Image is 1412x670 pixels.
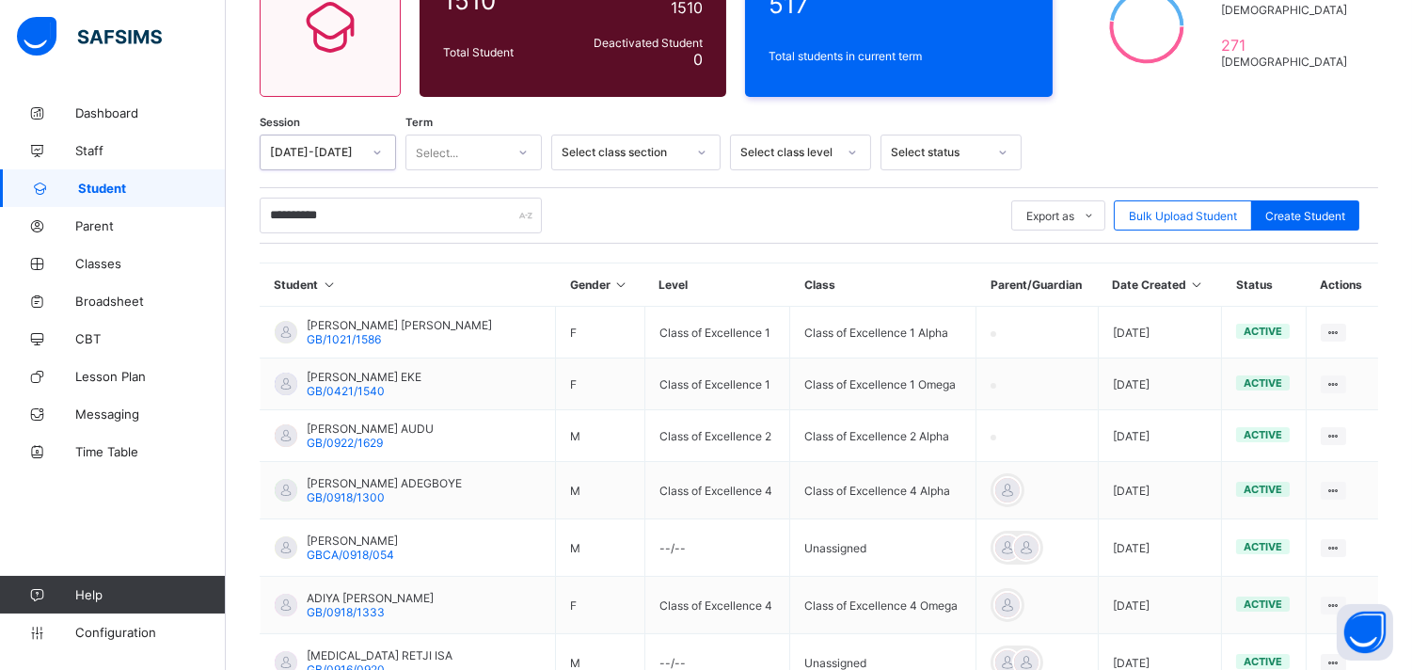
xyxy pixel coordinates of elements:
th: Level [645,263,790,307]
span: Create Student [1265,209,1345,223]
button: Open asap [1337,604,1393,661]
span: active [1244,325,1282,338]
th: Parent/Guardian [976,263,1099,307]
td: Class of Excellence 4 [645,577,790,634]
i: Sort in Ascending Order [613,278,629,292]
span: Export as [1026,209,1074,223]
span: Broadsheet [75,294,226,309]
td: Class of Excellence 4 Alpha [790,462,976,519]
th: Class [790,263,976,307]
span: active [1244,428,1282,441]
span: Staff [75,143,226,158]
span: Time Table [75,444,226,459]
div: [DATE]-[DATE] [270,146,361,160]
span: Configuration [75,625,225,640]
span: GB/1021/1586 [307,332,381,346]
span: CBT [75,331,226,346]
th: Status [1222,263,1307,307]
td: [DATE] [1098,359,1221,410]
span: active [1244,540,1282,553]
td: Class of Excellence 2 Alpha [790,410,976,462]
span: Parent [75,218,226,233]
td: --/-- [645,519,790,577]
td: [DATE] [1098,410,1221,462]
span: [PERSON_NAME] [PERSON_NAME] [307,318,492,332]
span: GB/0918/1333 [307,605,385,619]
span: GBCA/0918/054 [307,548,394,562]
span: GB/0421/1540 [307,384,385,398]
td: [DATE] [1098,462,1221,519]
span: [MEDICAL_DATA] RETJI ISA [307,648,452,662]
td: Class of Excellence 1 Omega [790,359,976,410]
td: [DATE] [1098,519,1221,577]
span: Messaging [75,407,226,422]
td: Class of Excellence 1 Alpha [790,307,976,359]
span: [PERSON_NAME] EKE [307,370,421,384]
td: Class of Excellence 4 Omega [790,577,976,634]
span: Help [75,587,225,602]
span: [PERSON_NAME] AUDU [307,422,434,436]
span: active [1244,598,1282,611]
span: [PERSON_NAME] [307,534,398,548]
th: Student [261,263,556,307]
div: Select... [416,135,458,170]
td: [DATE] [1098,577,1221,634]
span: GB/0918/1300 [307,490,385,504]
span: Total students in current term [769,49,1028,63]
span: [DEMOGRAPHIC_DATA] [1222,55,1355,69]
td: M [556,410,645,462]
div: Total Student [438,40,565,64]
td: Class of Excellence 4 [645,462,790,519]
span: Term [405,116,433,129]
span: active [1244,655,1282,668]
td: Unassigned [790,519,976,577]
span: active [1244,376,1282,390]
td: F [556,359,645,410]
span: Dashboard [75,105,226,120]
img: safsims [17,17,162,56]
i: Sort in Ascending Order [1189,278,1205,292]
td: Class of Excellence 2 [645,410,790,462]
i: Sort in Ascending Order [322,278,338,292]
th: Date Created [1098,263,1221,307]
span: Lesson Plan [75,369,226,384]
div: Select status [891,146,987,160]
span: [DEMOGRAPHIC_DATA] [1222,3,1355,17]
span: Student [78,181,226,196]
span: Bulk Upload Student [1129,209,1237,223]
span: GB/0922/1629 [307,436,383,450]
div: Select class level [740,146,836,160]
span: Session [260,116,300,129]
td: M [556,519,645,577]
span: Deactivated Student [570,36,703,50]
th: Actions [1306,263,1378,307]
td: [DATE] [1098,307,1221,359]
th: Gender [556,263,645,307]
td: F [556,577,645,634]
div: Select class section [562,146,686,160]
td: F [556,307,645,359]
span: 0 [693,50,703,69]
span: [PERSON_NAME] ADEGBOYE [307,476,462,490]
td: Class of Excellence 1 [645,307,790,359]
span: active [1244,483,1282,496]
span: ADIYA [PERSON_NAME] [307,591,434,605]
td: M [556,462,645,519]
td: Class of Excellence 1 [645,359,790,410]
span: Classes [75,256,226,271]
span: 271 [1222,36,1355,55]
